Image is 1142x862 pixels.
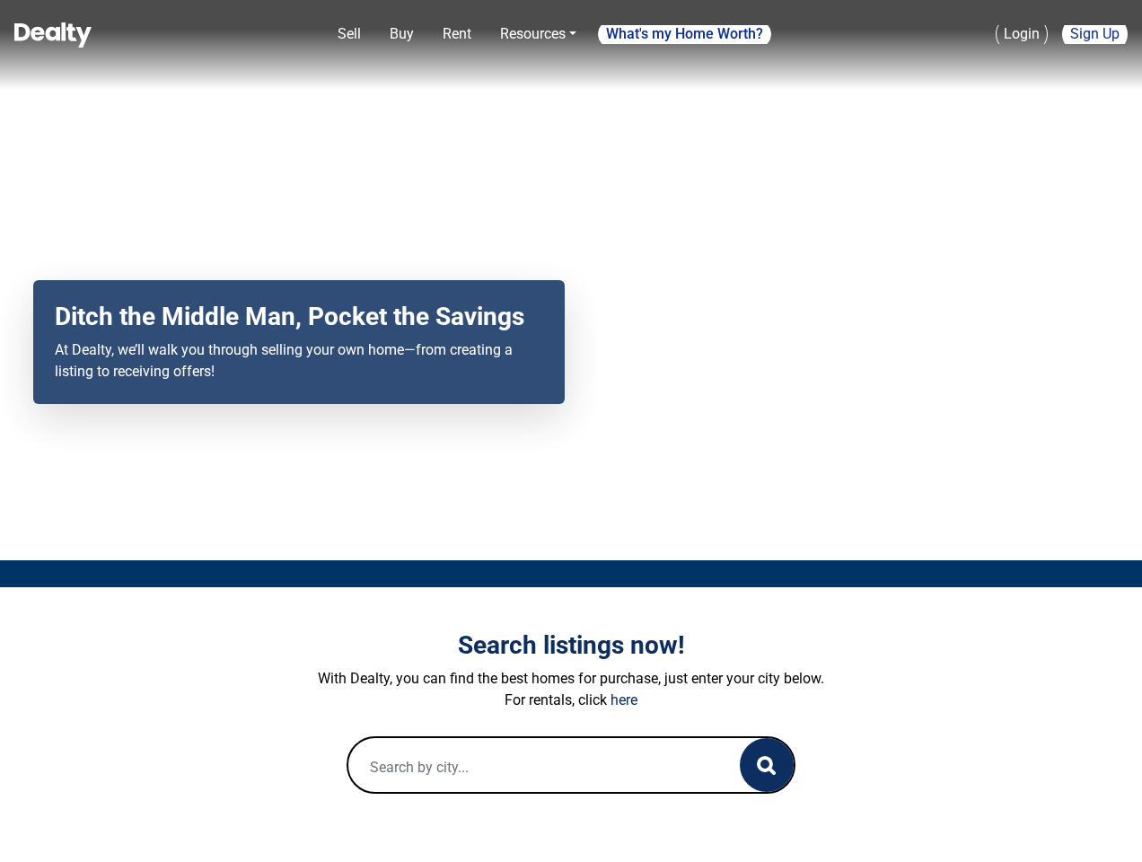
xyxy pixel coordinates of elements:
[73,630,1069,661] h3: Search listings now!
[348,738,704,796] input: Search by city...
[55,302,543,332] h2: Ditch the Middle Man, Pocket the Savings
[598,20,771,48] a: What's my Home Worth?
[382,16,421,52] a: Buy
[611,691,637,708] a: here
[493,16,584,52] a: Resources
[330,16,368,52] a: Sell
[73,668,1069,690] p: With Dealty, you can find the best homes for purchase, just enter your city below.
[996,15,1048,53] a: Login
[73,690,1069,711] p: For rentals, click
[435,16,479,52] a: Rent
[1081,801,1124,844] iframe: Intercom live chat
[55,339,543,383] p: At Dealty, we’ll walk you through selling your own home—from creating a listing to receiving offers!
[14,22,92,48] img: Dealty - Buy, Sell & Rent Homes
[1062,15,1128,53] a: Sign Up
